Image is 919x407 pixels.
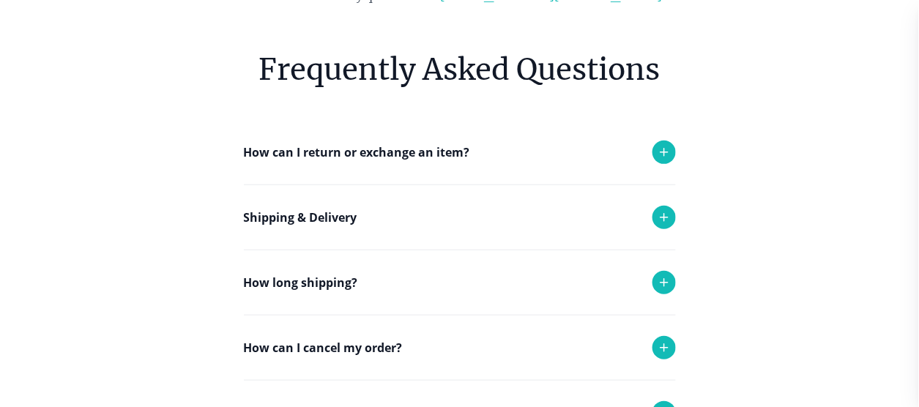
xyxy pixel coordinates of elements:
p: How long shipping? [244,274,358,291]
p: How can I cancel my order? [244,339,403,356]
div: Each order takes 1-2 business days to be delivered. [244,315,676,373]
p: Shipping & Delivery [244,209,357,226]
p: How can I return or exchange an item? [244,143,470,161]
h6: Frequently Asked Questions [244,48,676,91]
